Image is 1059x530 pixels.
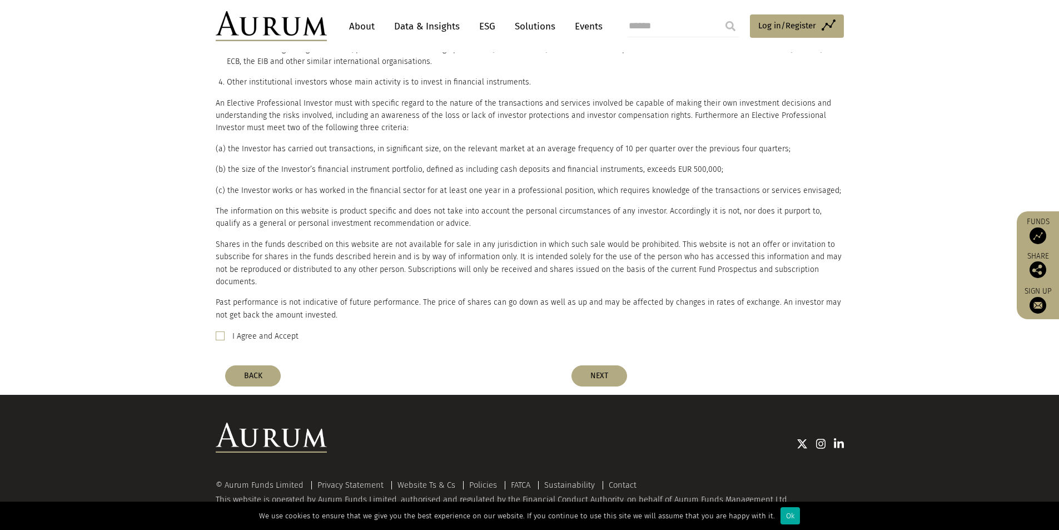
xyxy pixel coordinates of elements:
[317,480,384,490] a: Privacy Statement
[1030,227,1046,244] img: Access Funds
[397,480,455,490] a: Website Ts & Cs
[216,481,309,489] div: © Aurum Funds Limited
[474,16,501,37] a: ESG
[1022,252,1053,278] div: Share
[569,16,603,37] a: Events
[469,480,497,490] a: Policies
[216,205,844,230] p: The information on this website is product specific and does not take into account the personal c...
[816,438,826,449] img: Instagram icon
[216,164,844,176] p: (b) the size of the Investor’s financial instrument portfolio, defined as including cash deposits...
[216,185,844,197] p: (c) the Investor works or has worked in the financial sector for at least one year in a professio...
[609,480,637,490] a: Contact
[834,438,844,449] img: Linkedin icon
[797,438,808,449] img: Twitter icon
[216,481,844,514] div: This website is operated by Aurum Funds Limited, authorised and regulated by the Financial Conduc...
[780,507,800,524] div: Ok
[1022,217,1053,244] a: Funds
[216,239,844,289] p: Shares in the funds described on this website are not available for sale in any jurisdiction in w...
[227,76,844,88] li: Other institutional investors whose main activity is to invest in financial instruments.
[511,480,530,490] a: FATCA
[1030,297,1046,314] img: Sign up to our newsletter
[758,19,816,32] span: Log in/Register
[344,16,380,37] a: About
[719,15,742,37] input: Submit
[225,365,281,387] button: BACK
[1022,286,1053,314] a: Sign up
[1030,261,1046,278] img: Share this post
[232,330,299,343] label: I Agree and Accept
[750,14,844,38] a: Log in/Register
[216,423,327,453] img: Aurum Logo
[216,97,844,135] p: An Elective Professional Investor must with specific regard to the nature of the transactions and...
[389,16,465,37] a: Data & Insights
[571,365,627,387] button: NEXT
[216,296,844,321] p: Past performance is not indicative of future performance. The price of shares can go down as well...
[509,16,561,37] a: Solutions
[227,43,844,68] li: National and regional governments, public bodies that manage public debt, Central Banks, internat...
[216,143,844,155] p: (a) the Investor has carried out transactions, in significant size, on the relevant market at an ...
[544,480,595,490] a: Sustainability
[216,11,327,41] img: Aurum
